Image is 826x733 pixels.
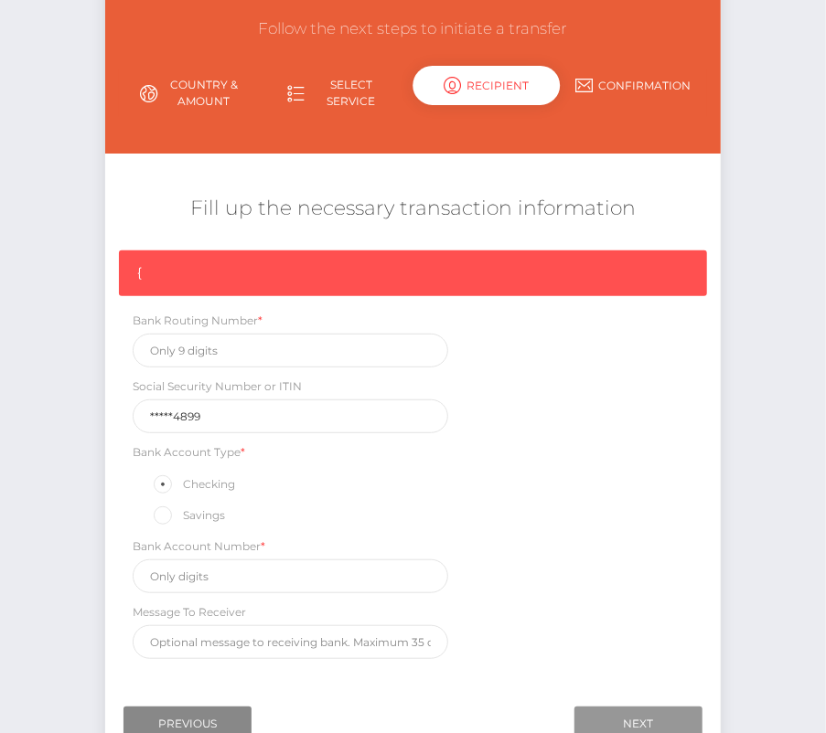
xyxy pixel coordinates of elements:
[151,504,225,527] label: Savings
[119,18,707,40] h3: Follow the next steps to initiate a transfer
[133,378,302,395] label: Social Security Number or ITIN
[413,66,561,105] div: Recipient
[133,625,448,659] input: Optional message to receiving bank. Maximum 35 characters
[133,399,448,433] input: 9 digits
[133,334,448,367] input: Only 9 digits
[266,69,413,117] a: Select Service
[133,604,246,621] label: Message To Receiver
[133,313,263,329] label: Bank Routing Number
[151,473,235,496] label: Checking
[133,559,448,593] input: Only digits
[133,444,245,461] label: Bank Account Type
[133,538,265,555] label: Bank Account Number
[560,69,707,101] a: Confirmation
[137,264,142,281] span: {
[119,69,266,117] a: Country & Amount
[119,195,707,223] h5: Fill up the necessary transaction information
